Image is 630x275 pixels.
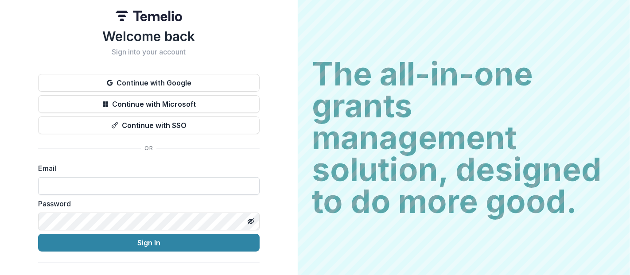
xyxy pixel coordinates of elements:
[38,74,260,92] button: Continue with Google
[116,11,182,21] img: Temelio
[38,116,260,134] button: Continue with SSO
[38,95,260,113] button: Continue with Microsoft
[38,234,260,252] button: Sign In
[38,163,254,174] label: Email
[38,28,260,44] h1: Welcome back
[38,198,254,209] label: Password
[38,48,260,56] h2: Sign into your account
[244,214,258,229] button: Toggle password visibility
